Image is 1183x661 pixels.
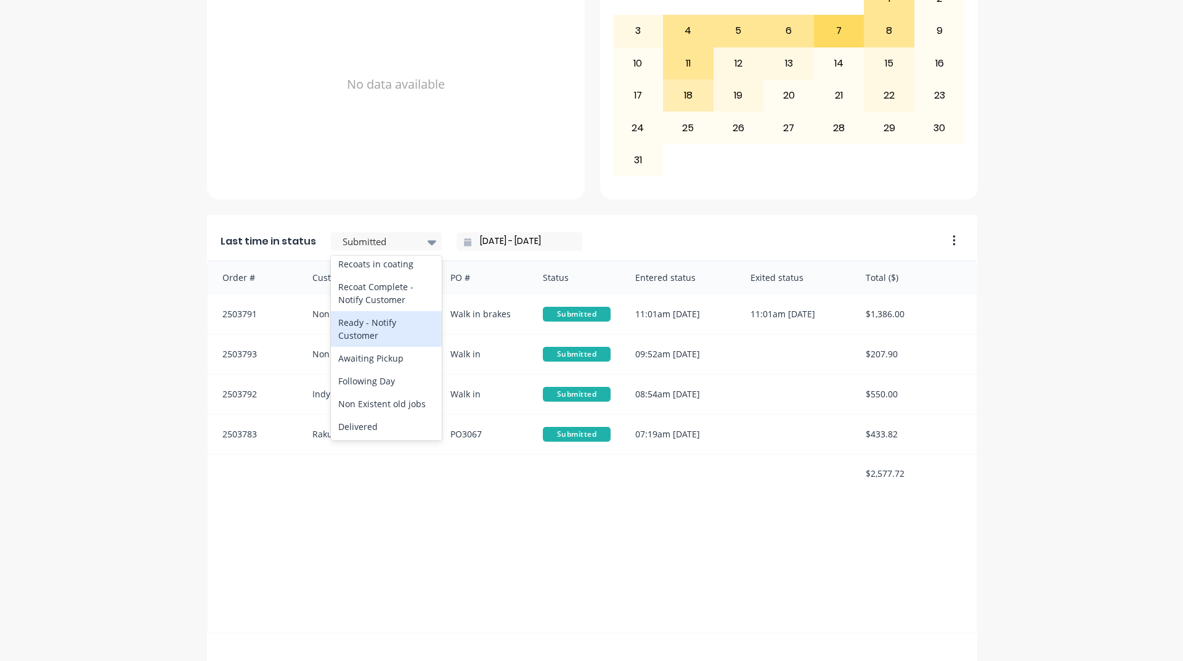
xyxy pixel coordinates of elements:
div: 21 [815,80,864,111]
div: 25 [664,112,713,143]
div: 10 [614,48,663,79]
div: Walk in [438,375,531,414]
div: 26 [714,112,763,143]
div: 22 [864,80,914,111]
div: 11 [664,48,713,79]
div: Exited status [738,261,853,294]
div: Total ($) [853,261,977,294]
div: 08:54am [DATE] [623,375,738,414]
span: Submitted [543,387,611,402]
div: PO3067 [438,415,531,454]
span: Submitted [543,307,611,322]
div: 23 [915,80,964,111]
div: $207.90 [853,335,977,374]
div: 27 [764,112,813,143]
div: Recoat Complete - Notify Customer [331,275,442,311]
div: 15 [864,48,914,79]
div: 29 [864,112,914,143]
div: $433.82 [853,415,977,454]
div: Entered status [623,261,738,294]
div: Non Existent old jobs [331,392,442,415]
div: Delivered [331,415,442,438]
div: 18 [664,80,713,111]
span: Submitted [543,427,611,442]
div: 2503793 [208,335,300,374]
span: Last time in status [221,234,316,249]
div: 13 [764,48,813,79]
div: Non account customers [300,294,439,334]
div: $550.00 [853,375,977,414]
div: $2,577.72 [853,455,977,492]
div: Recoats in coating [331,253,442,275]
div: Walk in brakes [438,294,531,334]
div: 07:19am [DATE] [623,415,738,454]
div: Non account customers [300,335,439,374]
div: 24 [614,112,663,143]
div: 16 [915,48,964,79]
div: 28 [815,112,864,143]
div: 2503791 [208,294,300,334]
div: 6 [764,15,813,46]
div: PO # [438,261,531,294]
div: Picked Up [331,438,442,461]
div: Order # [208,261,300,294]
div: 12 [714,48,763,79]
div: Customer [300,261,439,294]
div: 9 [915,15,964,46]
div: $1,386.00 [853,294,977,334]
div: Ready - Notify Customer [331,311,442,347]
div: 31 [614,145,663,176]
div: 11:01am [DATE] [738,294,853,334]
div: 2503783 [208,415,300,454]
div: 09:52am [DATE] [623,335,738,374]
div: 20 [764,80,813,111]
div: 7 [815,15,864,46]
span: Submitted [543,347,611,362]
div: Rakumba [300,415,439,454]
div: Indy Automotive Repairs [300,375,439,414]
div: 11:01am [DATE] [623,294,738,334]
div: 4 [664,15,713,46]
div: Awaiting Pickup [331,347,442,370]
div: 17 [614,80,663,111]
div: 5 [714,15,763,46]
div: 8 [864,15,914,46]
div: 2503792 [208,375,300,414]
div: Following Day [331,370,442,392]
div: Status [531,261,623,294]
input: Filter by date [471,232,577,251]
div: 3 [614,15,663,46]
div: 19 [714,80,763,111]
div: 14 [815,48,864,79]
div: Walk in [438,335,531,374]
div: 30 [915,112,964,143]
